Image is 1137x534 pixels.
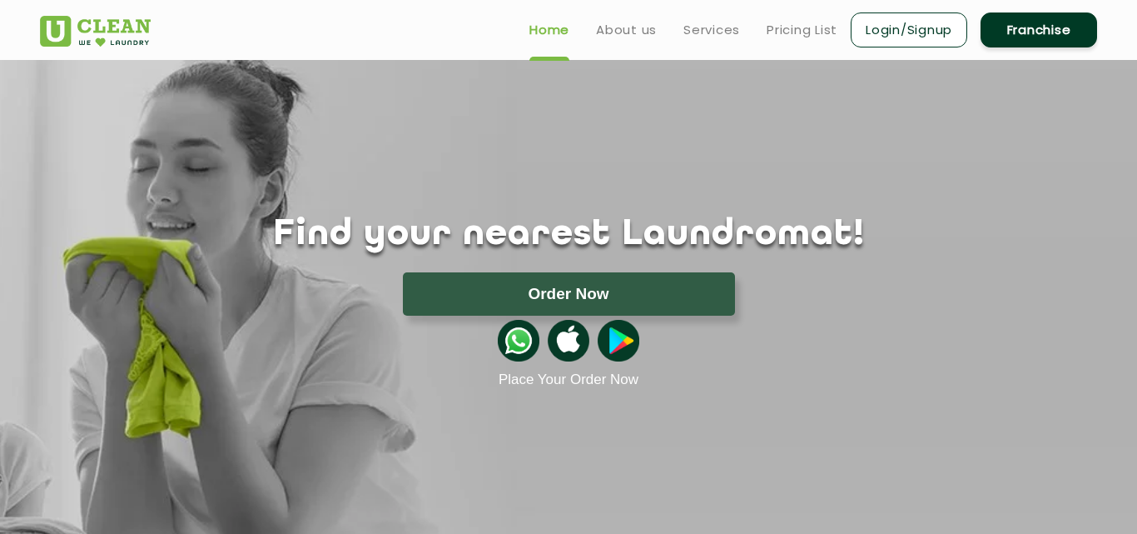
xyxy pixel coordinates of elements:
[529,20,569,40] a: Home
[27,214,1110,256] h1: Find your nearest Laundromat!
[40,16,151,47] img: UClean Laundry and Dry Cleaning
[548,320,589,362] img: apple-icon.png
[767,20,837,40] a: Pricing List
[596,20,657,40] a: About us
[403,272,735,316] button: Order Now
[598,320,639,362] img: playstoreicon.png
[498,320,539,362] img: whatsappicon.png
[683,20,740,40] a: Services
[981,12,1097,47] a: Franchise
[499,372,638,388] a: Place Your Order Now
[851,12,967,47] a: Login/Signup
